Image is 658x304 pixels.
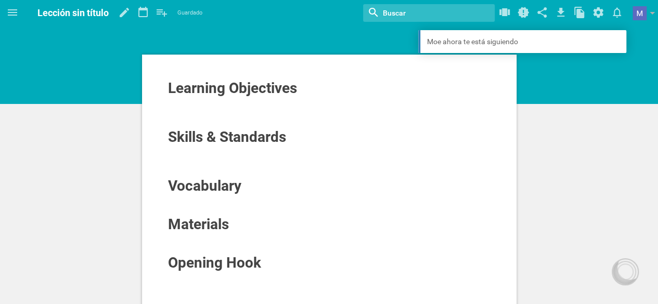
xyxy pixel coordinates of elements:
[37,7,109,18] font: Lección sin título
[177,9,202,16] font: Guardado
[168,177,241,194] span: Vocabulary
[168,216,229,233] span: Materials
[382,6,460,20] input: Buscar
[168,254,261,271] span: Opening Hook
[168,128,286,146] span: Skills & Standards
[168,80,297,97] span: Learning Objectives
